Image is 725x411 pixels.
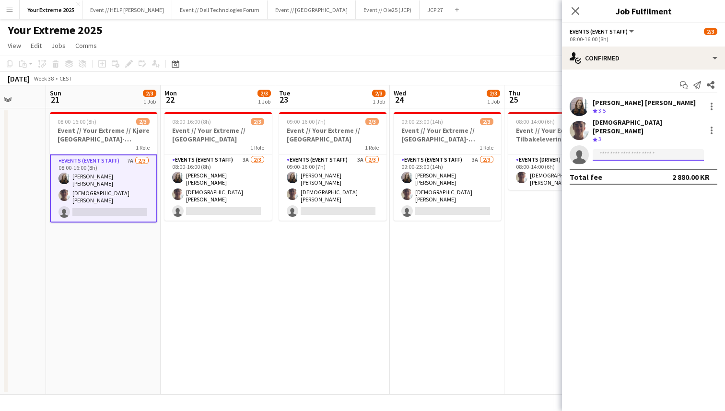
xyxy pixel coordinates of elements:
[372,90,386,97] span: 2/3
[50,126,157,143] h3: Event // Your Extreme // Kjøre [GEOGRAPHIC_DATA]-[GEOGRAPHIC_DATA]
[164,154,272,221] app-card-role: Events (Event Staff)3A2/308:00-16:00 (8h)[PERSON_NAME] [PERSON_NAME][DEMOGRAPHIC_DATA][PERSON_NAME]
[47,39,70,52] a: Jobs
[8,23,103,37] h1: Your Extreme 2025
[143,98,156,105] div: 1 Job
[32,75,56,82] span: Week 38
[507,94,520,105] span: 25
[593,98,696,107] div: [PERSON_NAME] [PERSON_NAME]
[487,90,500,97] span: 2/3
[51,41,66,50] span: Jobs
[4,39,25,52] a: View
[365,118,379,125] span: 2/3
[598,135,601,142] span: 3
[394,126,501,143] h3: Event // Your Extreme // [GEOGRAPHIC_DATA]-[GEOGRAPHIC_DATA]
[279,126,386,143] h3: Event // Your Extreme // [GEOGRAPHIC_DATA]
[279,154,386,221] app-card-role: Events (Event Staff)3A2/309:00-16:00 (7h)[PERSON_NAME] [PERSON_NAME][DEMOGRAPHIC_DATA][PERSON_NAME]
[71,39,101,52] a: Comms
[50,112,157,223] app-job-card: 08:00-16:00 (8h)2/3Event // Your Extreme // Kjøre [GEOGRAPHIC_DATA]-[GEOGRAPHIC_DATA]1 RoleEvents...
[20,0,82,19] button: Your Extreme 2025
[570,35,717,43] div: 08:00-16:00 (8h)
[251,118,264,125] span: 2/3
[365,144,379,151] span: 1 Role
[172,118,211,125] span: 08:00-16:00 (8h)
[143,90,156,97] span: 2/3
[570,28,635,35] button: Events (Event Staff)
[508,154,616,190] app-card-role: Events (Driver)1/108:00-14:00 (6h)[DEMOGRAPHIC_DATA][PERSON_NAME]
[356,0,420,19] button: Event // Ole25 (JCP)
[672,172,710,182] div: 2 880.00 KR
[593,118,702,135] div: [DEMOGRAPHIC_DATA][PERSON_NAME]
[257,90,271,97] span: 2/3
[136,118,150,125] span: 2/3
[516,118,555,125] span: 08:00-14:00 (6h)
[480,118,493,125] span: 2/3
[8,74,30,83] div: [DATE]
[373,98,385,105] div: 1 Job
[562,5,725,17] h3: Job Fulfilment
[258,98,270,105] div: 1 Job
[508,89,520,97] span: Thu
[164,89,177,97] span: Mon
[268,0,356,19] button: Event // [GEOGRAPHIC_DATA]
[420,0,451,19] button: JCP 27
[394,112,501,221] app-job-card: 09:00-23:00 (14h)2/3Event // Your Extreme // [GEOGRAPHIC_DATA]-[GEOGRAPHIC_DATA]1 RoleEvents (Eve...
[27,39,46,52] a: Edit
[58,118,96,125] span: 08:00-16:00 (8h)
[31,41,42,50] span: Edit
[598,107,606,114] span: 3.5
[394,89,406,97] span: Wed
[164,112,272,221] app-job-card: 08:00-16:00 (8h)2/3Event // Your Extreme // [GEOGRAPHIC_DATA]1 RoleEvents (Event Staff)3A2/308:00...
[59,75,72,82] div: CEST
[250,144,264,151] span: 1 Role
[704,28,717,35] span: 2/3
[278,94,290,105] span: 23
[570,28,628,35] span: Events (Event Staff)
[50,154,157,223] app-card-role: Events (Event Staff)7A2/308:00-16:00 (8h)[PERSON_NAME] [PERSON_NAME][DEMOGRAPHIC_DATA][PERSON_NAME]
[172,0,268,19] button: Event // Dell Technologies Forum
[136,144,150,151] span: 1 Role
[279,112,386,221] app-job-card: 09:00-16:00 (7h)2/3Event // Your Extreme // [GEOGRAPHIC_DATA]1 RoleEvents (Event Staff)3A2/309:00...
[279,89,290,97] span: Tue
[479,144,493,151] span: 1 Role
[50,89,61,97] span: Sun
[562,47,725,70] div: Confirmed
[163,94,177,105] span: 22
[82,0,172,19] button: Event // HELP [PERSON_NAME]
[164,126,272,143] h3: Event // Your Extreme // [GEOGRAPHIC_DATA]
[401,118,443,125] span: 09:00-23:00 (14h)
[48,94,61,105] span: 21
[392,94,406,105] span: 24
[287,118,326,125] span: 09:00-16:00 (7h)
[8,41,21,50] span: View
[394,154,501,221] app-card-role: Events (Event Staff)3A2/309:00-23:00 (14h)[PERSON_NAME] [PERSON_NAME][DEMOGRAPHIC_DATA][PERSON_NAME]
[508,112,616,190] app-job-card: 08:00-14:00 (6h)1/1Event // Your Extreme // Tilbakelevering1 RoleEvents (Driver)1/108:00-14:00 (6...
[487,98,500,105] div: 1 Job
[508,126,616,143] h3: Event // Your Extreme // Tilbakelevering
[75,41,97,50] span: Comms
[570,172,602,182] div: Total fee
